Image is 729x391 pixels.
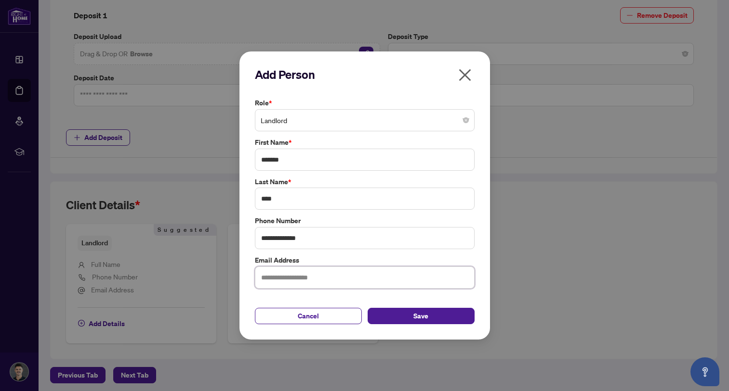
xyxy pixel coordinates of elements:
label: Email Address [255,255,475,265]
button: Cancel [255,308,362,324]
span: close-circle [463,117,469,123]
label: Last Name [255,177,475,187]
span: Save [413,308,428,324]
span: Landlord [261,111,469,129]
span: close [457,67,473,83]
button: Open asap [690,357,719,386]
label: First Name [255,137,475,148]
span: Cancel [298,308,319,324]
h2: Add Person [255,67,475,82]
label: Phone Number [255,215,475,226]
label: Role [255,98,475,108]
button: Save [368,308,475,324]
